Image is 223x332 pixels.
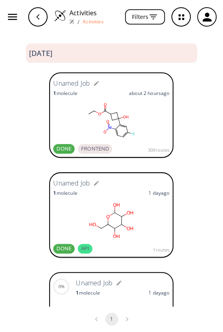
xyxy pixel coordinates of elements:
p: 1 day ago [148,190,169,196]
p: Activities [69,8,104,18]
p: 1 day ago [148,289,169,296]
span: 300 routes [148,146,169,154]
img: Logo Spaya [54,10,66,22]
li: / [77,18,79,26]
button: Filters [125,9,165,25]
p: about 2 hours ago [129,90,169,97]
span: 1 routes [153,246,169,254]
p: Activities [83,18,104,25]
img: Spaya logo [69,19,74,24]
